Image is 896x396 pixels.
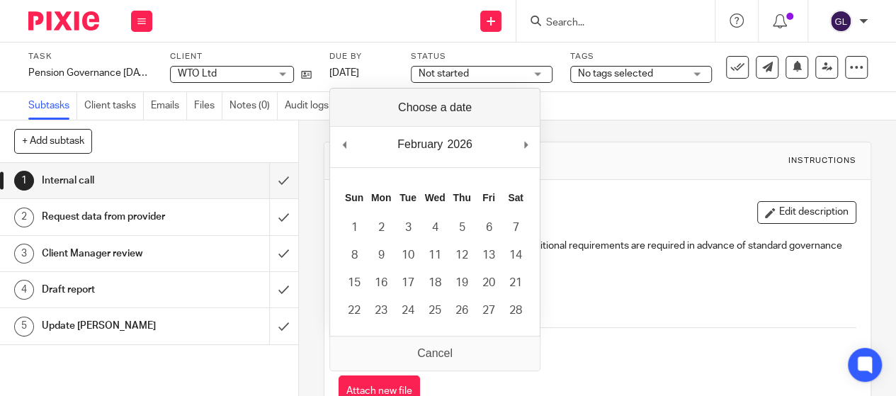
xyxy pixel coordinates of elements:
[448,269,475,297] button: 19
[329,68,359,78] span: [DATE]
[502,242,529,269] button: 14
[42,315,184,336] h1: Update [PERSON_NAME]
[42,206,184,227] h1: Request data from provider
[578,69,653,79] span: No tags selected
[424,192,445,203] abbr: Wednesday
[395,242,421,269] button: 10
[28,11,99,30] img: Pixie
[14,171,34,191] div: 1
[445,134,475,155] div: 2026
[341,269,368,297] button: 15
[337,134,351,155] button: Previous Month
[368,297,395,324] button: 23
[419,69,469,79] span: Not started
[482,192,495,203] abbr: Friday
[421,297,448,324] button: 25
[829,10,852,33] img: svg%3E
[42,279,184,300] h1: Draft report
[339,239,856,268] p: Have a joint briefing call to establish if any additional requirements are required in advance of...
[502,297,529,324] button: 28
[421,214,448,242] button: 4
[14,244,34,264] div: 3
[170,51,312,62] label: Client
[453,192,470,203] abbr: Thursday
[14,129,92,153] button: + Add subtask
[368,269,395,297] button: 16
[448,214,475,242] button: 5
[518,134,533,155] button: Next Month
[42,170,184,191] h1: Internal call
[14,280,34,300] div: 4
[448,297,475,324] button: 26
[757,201,856,224] button: Edit description
[341,242,368,269] button: 8
[395,214,421,242] button: 3
[371,192,391,203] abbr: Monday
[545,17,672,30] input: Search
[502,269,529,297] button: 21
[502,214,529,242] button: 7
[368,242,395,269] button: 9
[28,92,77,120] a: Subtasks
[475,214,502,242] button: 6
[421,269,448,297] button: 18
[395,134,445,155] div: February
[788,155,856,166] div: Instructions
[151,92,187,120] a: Emails
[229,92,278,120] a: Notes (0)
[395,269,421,297] button: 17
[395,297,421,324] button: 24
[339,339,510,349] span: There are no files attached to this task.
[341,297,368,324] button: 22
[329,51,393,62] label: Due by
[14,317,34,336] div: 5
[448,242,475,269] button: 12
[475,242,502,269] button: 13
[28,66,152,80] div: Pension Governance July 2026
[345,192,363,203] abbr: Sunday
[178,69,217,79] span: WTO Ltd
[194,92,222,120] a: Files
[341,214,368,242] button: 1
[84,92,144,120] a: Client tasks
[411,51,552,62] label: Status
[42,243,184,264] h1: Client Manager review
[368,214,395,242] button: 2
[399,192,416,203] abbr: Tuesday
[14,208,34,227] div: 2
[475,297,502,324] button: 27
[28,66,152,80] div: Pension Governance [DATE]
[285,92,336,120] a: Audit logs
[570,51,712,62] label: Tags
[421,242,448,269] button: 11
[28,51,152,62] label: Task
[508,192,523,203] abbr: Saturday
[475,269,502,297] button: 20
